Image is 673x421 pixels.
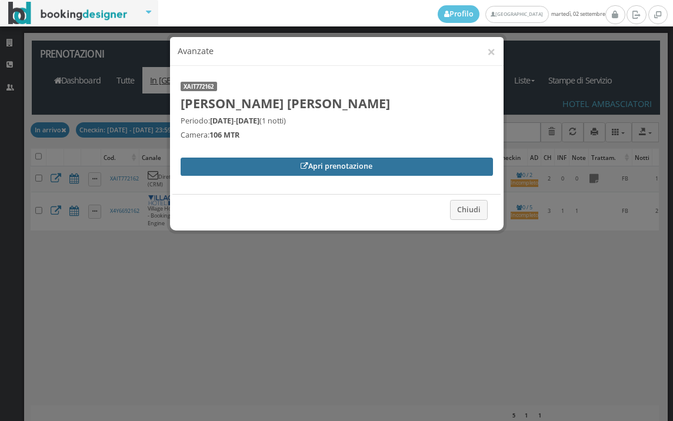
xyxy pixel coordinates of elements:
[236,116,259,126] b: [DATE]
[209,130,239,140] b: 106 MTR
[181,116,493,125] h5: Periodo: - (1 notti)
[181,131,493,139] h5: Camera:
[8,2,128,25] img: BookingDesigner.com
[181,95,390,112] b: [PERSON_NAME] [PERSON_NAME]
[485,6,548,23] a: [GEOGRAPHIC_DATA]
[181,158,493,175] a: Apri prenotazione
[184,83,214,91] b: XAIT772162
[450,200,488,219] button: Chiudi
[210,116,234,126] b: [DATE]
[178,45,495,58] h4: Avanzate
[487,44,495,59] button: ×
[438,5,605,23] span: martedì, 02 settembre
[438,5,480,23] a: Profilo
